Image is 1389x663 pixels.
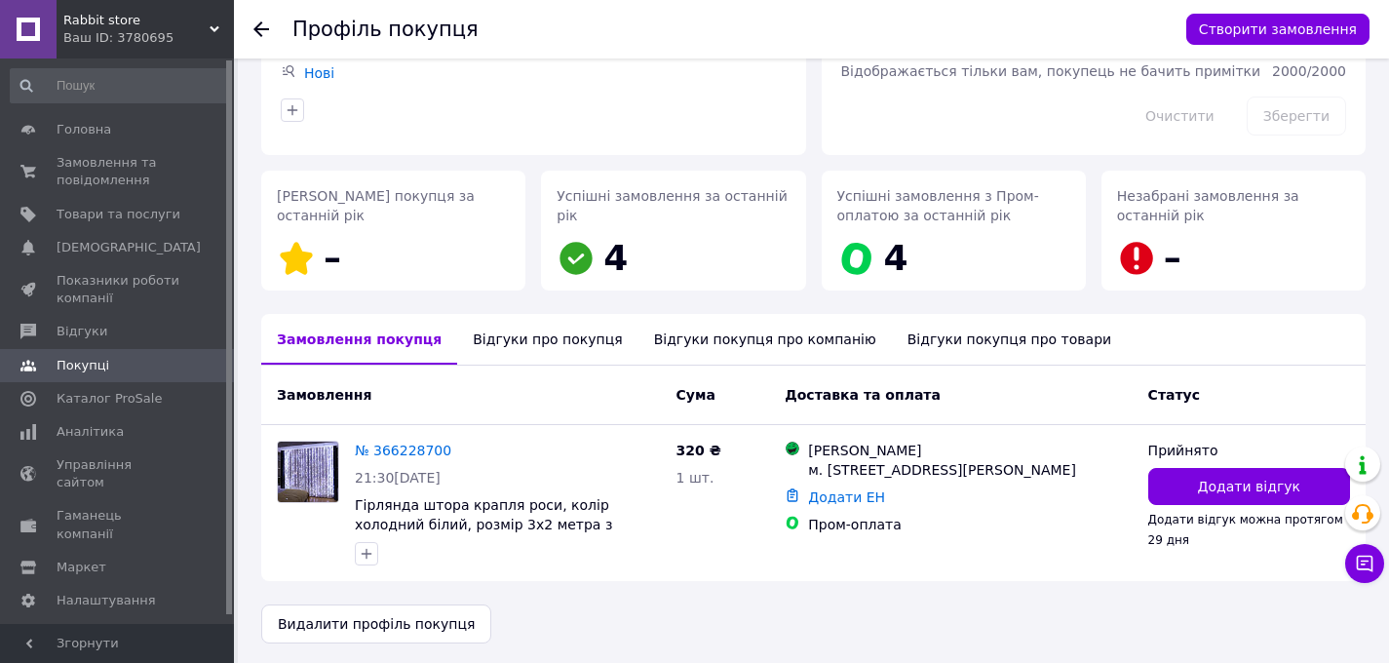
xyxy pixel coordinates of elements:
span: Гаманець компанії [57,507,180,542]
span: Відображається тільки вам, покупець не бачить примітки [841,63,1261,79]
span: – [1164,238,1181,278]
div: Відгуки покупця про товари [892,314,1127,365]
span: Товари та послуги [57,206,180,223]
span: Покупці [57,357,109,374]
a: Нові [304,65,334,81]
span: 320 ₴ [676,443,721,458]
span: Статус [1148,387,1200,403]
span: Показники роботи компанії [57,272,180,307]
a: Гірлянда штора крапля роси, колір холодний білий, розмір 3х2 метра з гачками і пультом, працює ві... [355,497,612,552]
input: Пошук [10,68,230,103]
span: [DEMOGRAPHIC_DATA] [57,239,201,256]
span: [PERSON_NAME] покупця за останній рік [277,188,475,223]
button: Створити замовлення [1186,14,1370,45]
span: Успішні замовлення за останній рік [557,188,787,223]
button: Видалити профіль покупця [261,604,491,643]
span: Відгуки [57,323,107,340]
div: Повернутися назад [253,19,269,39]
span: Додати відгук можна протягом 29 дня [1148,513,1343,546]
div: Відгуки покупця про компанію [638,314,892,365]
span: 1 шт. [676,470,714,486]
span: 4 [603,238,628,278]
span: Замовлення та повідомлення [57,154,180,189]
div: Прийнято [1148,441,1350,460]
span: Незабрані замовлення за останній рік [1117,188,1299,223]
div: Ваш ID: 3780695 [63,29,234,47]
span: Cума [676,387,715,403]
div: Пром-оплата [808,515,1132,534]
button: Чат з покупцем [1345,544,1384,583]
span: Замовлення [277,387,371,403]
span: Налаштування [57,592,156,609]
span: Rabbit store [63,12,210,29]
a: Додати ЕН [808,489,885,505]
span: Управління сайтом [57,456,180,491]
span: 21:30[DATE] [355,470,441,486]
span: Головна [57,121,111,138]
div: Відгуки про покупця [457,314,637,365]
span: Каталог ProSale [57,390,162,408]
a: Фото товару [277,441,339,503]
span: Аналітика [57,423,124,441]
span: Додати відгук [1198,477,1300,496]
a: № 366228700 [355,443,451,458]
span: Доставка та оплата [785,387,941,403]
span: Маркет [57,559,106,576]
span: 4 [884,238,908,278]
img: Фото товару [278,442,338,502]
h1: Профіль покупця [292,18,479,41]
span: 2000 / 2000 [1272,63,1346,79]
span: Успішні замовлення з Пром-оплатою за останній рік [837,188,1039,223]
span: – [324,238,341,278]
div: [PERSON_NAME] [808,441,1132,460]
div: Замовлення покупця [261,314,457,365]
div: м. [STREET_ADDRESS][PERSON_NAME] [808,460,1132,480]
button: Додати відгук [1148,468,1350,505]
